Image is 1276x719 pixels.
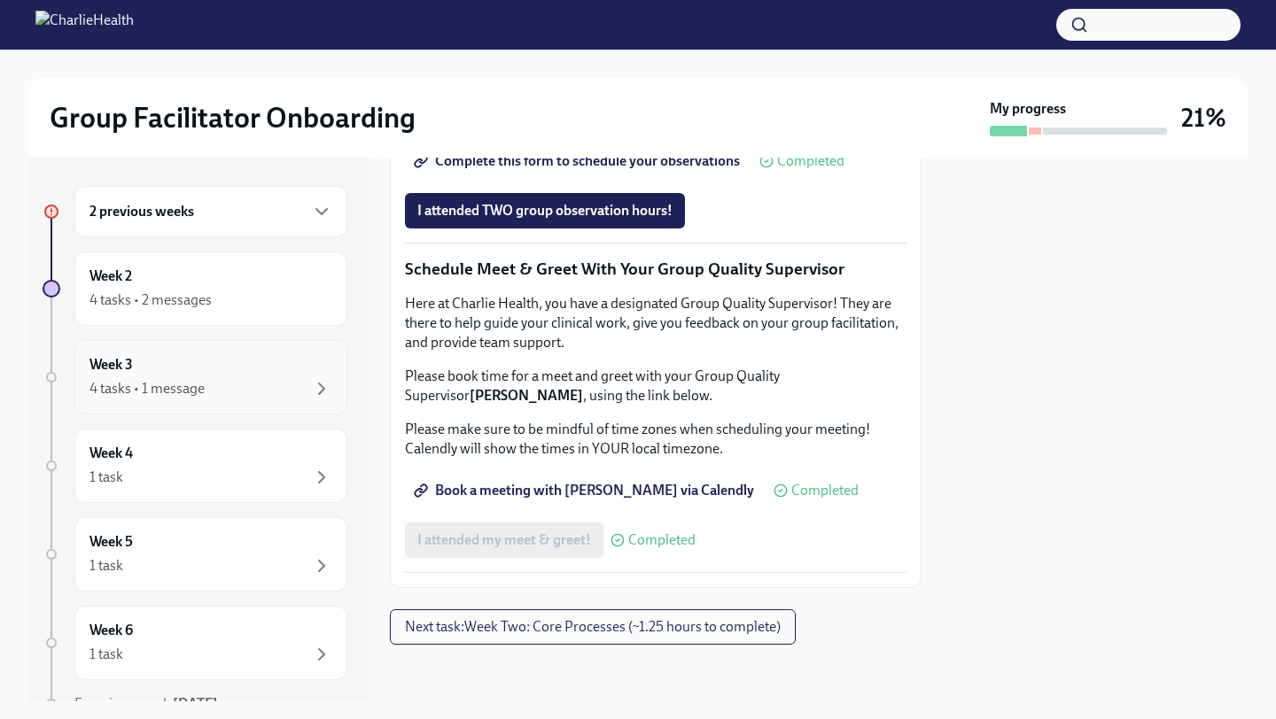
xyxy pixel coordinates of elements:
[43,606,347,680] a: Week 61 task
[89,202,194,221] h6: 2 previous weeks
[990,99,1066,119] strong: My progress
[89,444,133,463] h6: Week 4
[89,532,133,552] h6: Week 5
[390,609,796,645] button: Next task:Week Two: Core Processes (~1.25 hours to complete)
[470,387,583,404] strong: [PERSON_NAME]
[405,473,766,508] a: Book a meeting with [PERSON_NAME] via Calendly
[777,154,844,168] span: Completed
[417,152,740,170] span: Complete this form to schedule your observations
[791,483,859,498] span: Completed
[405,193,685,228] button: I attended TWO group observation hours!
[628,533,696,547] span: Completed
[74,695,218,712] span: Experience ends
[43,340,347,414] a: Week 34 tasks • 1 message
[1181,102,1226,134] h3: 21%
[405,294,906,352] p: Here at Charlie Health, you have a designated Group Quality Supervisor! They are there to help gu...
[417,482,754,499] span: Book a meeting with [PERSON_NAME] via Calendly
[35,11,134,39] img: CharlieHealth
[173,695,218,712] strong: [DATE]
[89,621,133,640] h6: Week 6
[405,367,906,406] p: Please book time for a meet and greet with your Group Quality Supervisor , using the link below.
[405,420,906,459] p: Please make sure to be mindful of time zones when scheduling your meeting! Calendly will show the...
[43,517,347,591] a: Week 51 task
[43,251,347,326] a: Week 24 tasks • 2 messages
[405,618,781,636] span: Next task : Week Two: Core Processes (~1.25 hours to complete)
[74,186,347,237] div: 2 previous weeks
[43,429,347,503] a: Week 41 task
[417,202,673,220] span: I attended TWO group observation hours!
[405,143,752,179] a: Complete this form to schedule your observations
[89,645,123,664] div: 1 task
[89,468,123,487] div: 1 task
[89,379,205,398] div: 4 tasks • 1 message
[89,355,133,375] h6: Week 3
[405,258,906,281] p: Schedule Meet & Greet With Your Group Quality Supervisor
[89,556,123,576] div: 1 task
[50,100,416,135] h2: Group Facilitator Onboarding
[89,290,212,310] div: 4 tasks • 2 messages
[89,267,132,286] h6: Week 2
